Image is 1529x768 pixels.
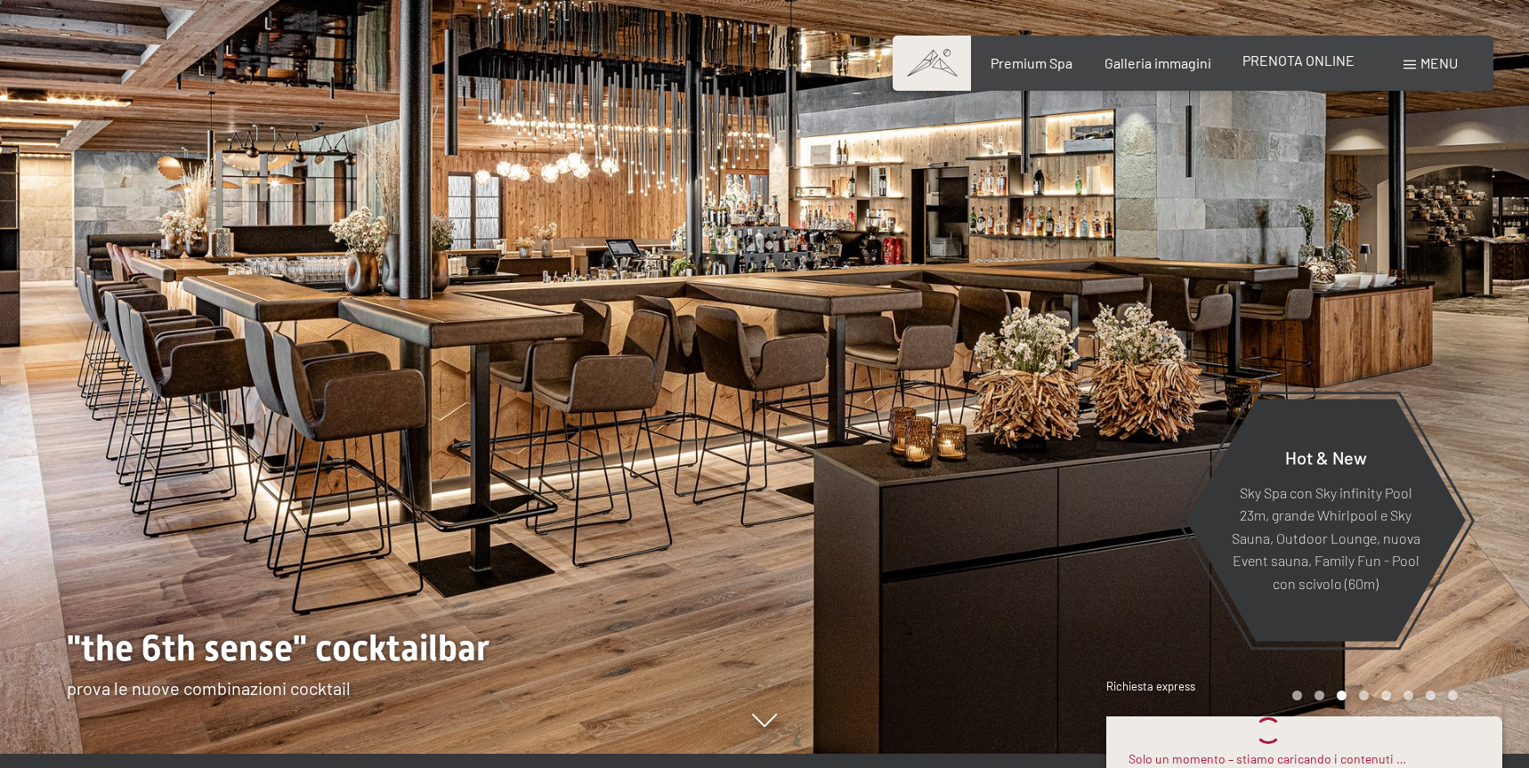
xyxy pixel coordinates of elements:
a: Galleria immagini [1104,54,1211,71]
a: Hot & New Sky Spa con Sky infinity Pool 23m, grande Whirlpool e Sky Sauna, Outdoor Lounge, nuova ... [1185,398,1467,643]
span: Hot & New [1285,446,1367,467]
p: Sky Spa con Sky infinity Pool 23m, grande Whirlpool e Sky Sauna, Outdoor Lounge, nuova Event saun... [1229,481,1422,594]
a: PRENOTA ONLINE [1242,52,1355,69]
a: Premium Spa [991,54,1072,71]
div: Solo un momento – stiamo caricando i contenuti … [1129,750,1406,768]
span: Menu [1420,54,1458,71]
span: Richiesta express [1106,679,1195,693]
